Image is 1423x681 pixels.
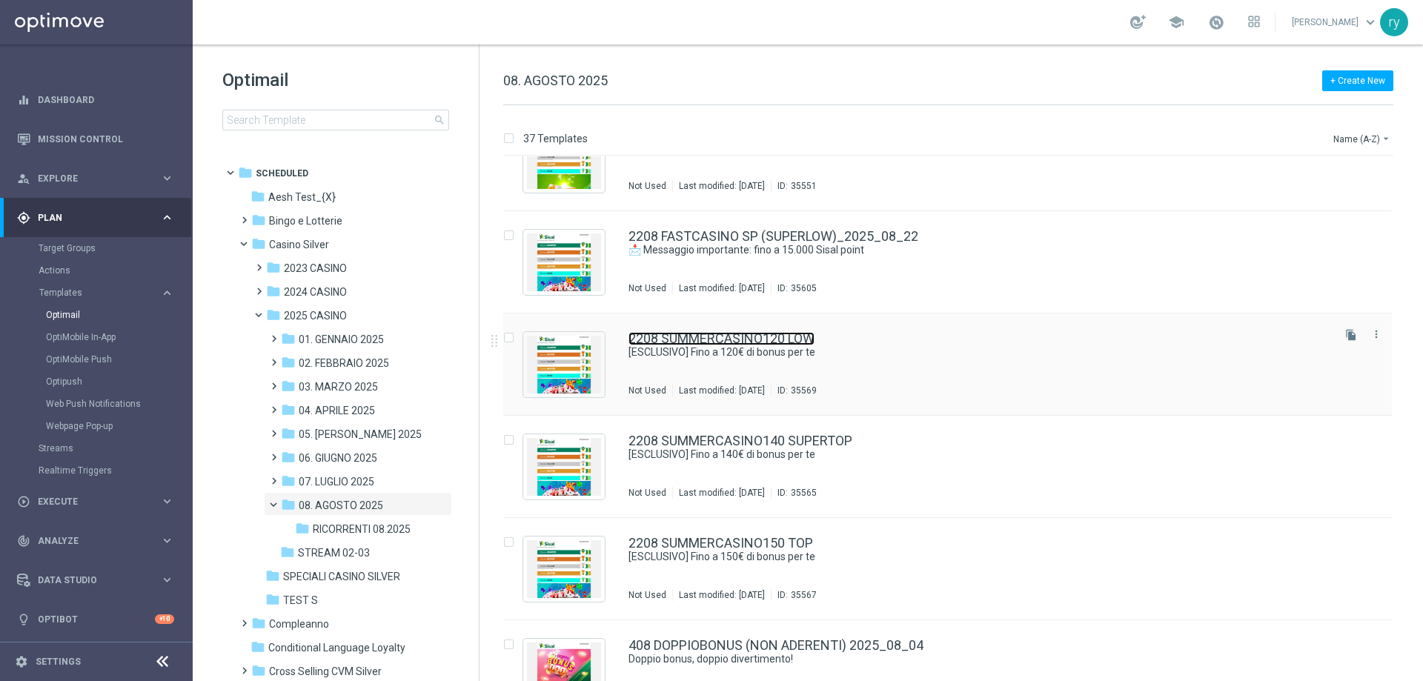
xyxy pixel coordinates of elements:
[238,165,253,180] i: folder
[160,286,174,300] i: keyboard_arrow_right
[1290,11,1380,33] a: [PERSON_NAME]keyboard_arrow_down
[527,540,601,598] img: 35567.jpeg
[160,171,174,185] i: keyboard_arrow_right
[39,287,175,299] button: Templates keyboard_arrow_right
[38,599,155,639] a: Optibot
[673,487,771,499] div: Last modified: [DATE]
[160,534,174,548] i: keyboard_arrow_right
[39,282,191,437] div: Templates
[38,119,174,159] a: Mission Control
[46,326,191,348] div: OptiMobile In-App
[38,537,160,545] span: Analyze
[1380,8,1408,36] div: ry
[628,345,1330,359] div: [ESCLUSIVO] Fino a 120€ di bonus per te
[160,573,174,587] i: keyboard_arrow_right
[39,437,191,459] div: Streams
[1369,325,1384,343] button: more_vert
[265,568,280,583] i: folder
[16,173,175,185] button: person_search Explore keyboard_arrow_right
[39,242,154,254] a: Target Groups
[16,614,175,625] button: lightbulb Optibot +10
[488,211,1420,313] div: Press SPACE to select this row.
[38,576,160,585] span: Data Studio
[673,180,771,192] div: Last modified: [DATE]
[628,180,666,192] div: Not Used
[17,172,160,185] div: Explore
[295,521,310,536] i: folder
[299,428,422,441] span: 05. MAGGIO 2025
[298,546,370,559] span: STREAM 02-03
[673,385,771,396] div: Last modified: [DATE]
[38,497,160,506] span: Execute
[284,262,347,275] span: 2023 CASINO
[38,213,160,222] span: Plan
[39,442,154,454] a: Streams
[16,574,175,586] button: Data Studio keyboard_arrow_right
[771,180,817,192] div: ID:
[268,641,405,654] span: Conditional Language Loyalty
[251,189,265,204] i: folder
[46,398,154,410] a: Web Push Notifications
[299,380,378,393] span: 03. MARZO 2025
[39,465,154,476] a: Realtime Triggers
[628,652,1330,666] div: Doppio bonus, doppio divertimento!
[628,230,918,243] a: 2208 FASTCASINO SP (SUPERLOW)_2025_08_22
[39,459,191,482] div: Realtime Triggers
[283,570,400,583] span: SPECIALI CASINO SILVER
[281,497,296,512] i: folder
[16,94,175,106] button: equalizer Dashboard
[523,132,588,145] p: 37 Templates
[17,172,30,185] i: person_search
[251,663,266,678] i: folder
[283,594,318,607] span: TEST S
[17,80,174,119] div: Dashboard
[251,640,265,654] i: folder
[628,434,852,448] a: 2208 SUMMERCASINO140 SUPERTOP
[299,356,389,370] span: 02. FEBBRAIO 2025
[46,420,154,432] a: Webpage Pop-up
[527,336,601,393] img: 35569.jpeg
[527,131,601,189] img: 35551.jpeg
[17,211,30,225] i: gps_fixed
[38,174,160,183] span: Explore
[628,385,666,396] div: Not Used
[16,133,175,145] div: Mission Control
[281,355,296,370] i: folder
[527,233,601,291] img: 35605.jpeg
[791,487,817,499] div: 35565
[46,304,191,326] div: Optimail
[155,614,174,624] div: +10
[284,309,347,322] span: 2025 CASINO
[17,93,30,107] i: equalizer
[488,109,1420,211] div: Press SPACE to select this row.
[16,496,175,508] button: play_circle_outline Execute keyboard_arrow_right
[266,284,281,299] i: folder
[46,371,191,393] div: Optipush
[488,416,1420,518] div: Press SPACE to select this row.
[46,376,154,388] a: Optipush
[39,288,160,297] div: Templates
[17,534,30,548] i: track_changes
[771,589,817,601] div: ID:
[1370,328,1382,340] i: more_vert
[628,332,815,345] a: 2208 SUMMERCASINO120 LOW
[46,348,191,371] div: OptiMobile Push
[791,180,817,192] div: 35551
[36,657,81,666] a: Settings
[39,265,154,276] a: Actions
[791,589,817,601] div: 35567
[628,448,1330,462] div: [ESCLUSIVO] Fino a 140€ di bonus per te
[46,415,191,437] div: Webpage Pop-up
[771,282,817,294] div: ID:
[16,535,175,547] button: track_changes Analyze keyboard_arrow_right
[266,260,281,275] i: folder
[251,213,266,227] i: folder
[1168,14,1184,30] span: school
[628,652,1296,666] a: Doppio bonus, doppio divertimento!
